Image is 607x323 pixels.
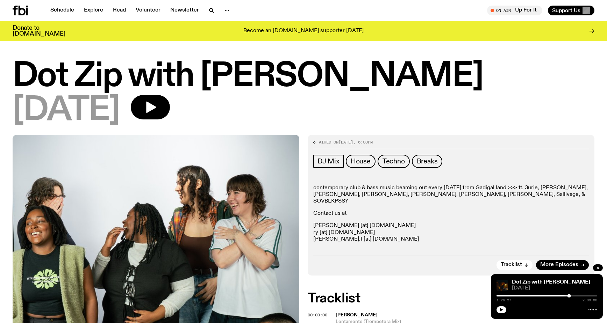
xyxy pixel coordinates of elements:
button: Tracklist [497,260,533,270]
a: Techno [378,155,410,168]
a: DJ Mix [313,155,344,168]
span: , 6:00pm [353,139,373,145]
span: More Episodes [540,262,578,267]
button: Support Us [548,6,594,15]
a: House [346,155,376,168]
button: On AirUp For It [487,6,542,15]
span: DJ Mix [317,157,340,165]
span: [DATE] [338,139,353,145]
span: Tracklist [501,262,522,267]
a: Newsletter [166,6,203,15]
span: Support Us [552,7,580,14]
p: Become an [DOMAIN_NAME] supporter [DATE] [243,28,364,34]
span: 1:26:27 [497,299,511,302]
a: Dot Zip with [PERSON_NAME] [512,279,590,285]
p: [PERSON_NAME] [at] [DOMAIN_NAME] ry [at] [DOMAIN_NAME] [PERSON_NAME].t [at] [DOMAIN_NAME] [313,222,589,243]
h3: Donate to [DOMAIN_NAME] [13,25,65,37]
span: Aired on [319,139,338,145]
span: Breaks [417,157,438,165]
a: Volunteer [131,6,165,15]
a: More Episodes [536,260,589,270]
button: 00:00:00 [308,313,327,317]
span: 2:00:00 [583,299,597,302]
a: Read [109,6,130,15]
span: [DATE] [512,286,597,291]
h2: Tracklist [308,292,594,305]
span: Techno [383,157,405,165]
h1: Dot Zip with [PERSON_NAME] [13,61,594,92]
span: [DATE] [13,95,120,126]
a: Breaks [412,155,443,168]
img: Johnny Lieu and Rydeen stand at DJ decks at Oxford Art Factory, the room is dark and low lit in o... [497,280,508,291]
span: [PERSON_NAME] [336,313,378,317]
p: Contact us at [313,210,589,217]
a: Explore [80,6,107,15]
a: Schedule [46,6,78,15]
span: 00:00:00 [308,312,327,318]
span: House [351,157,371,165]
p: contemporary club & bass music beaming out every [DATE] from Gadigal land >>> ft. 3urie, [PERSON_... [313,185,589,205]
